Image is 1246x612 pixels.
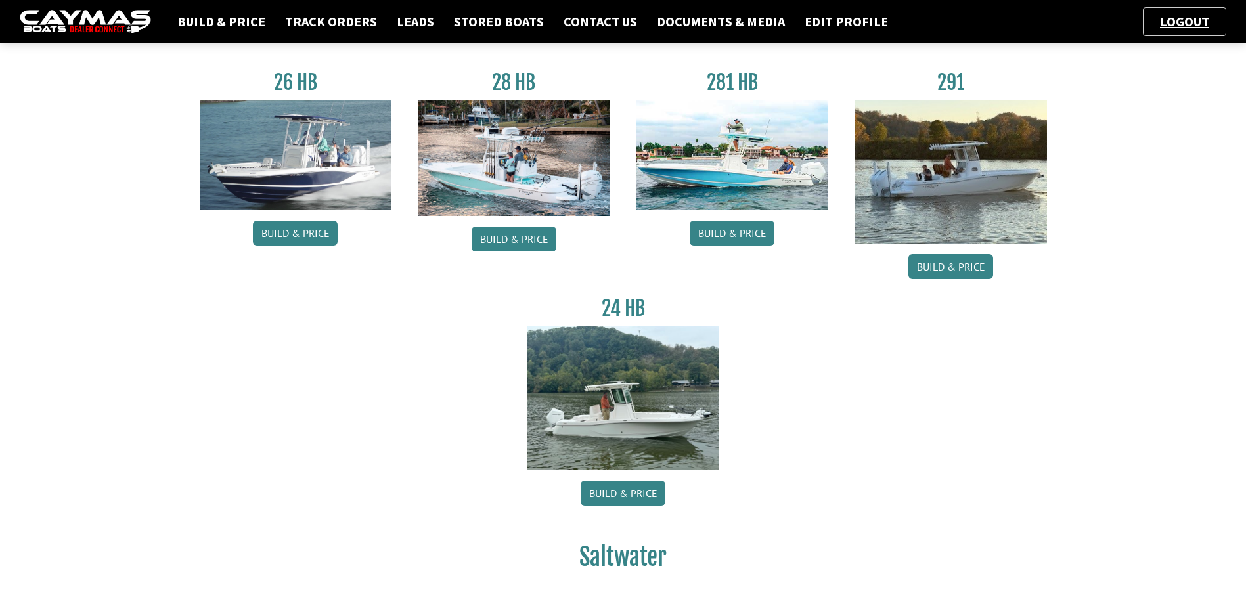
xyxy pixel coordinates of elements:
[472,227,556,251] a: Build & Price
[390,13,441,30] a: Leads
[171,13,272,30] a: Build & Price
[636,100,829,210] img: 28-hb-twin.jpg
[798,13,895,30] a: Edit Profile
[527,296,719,320] h3: 24 HB
[690,221,774,246] a: Build & Price
[447,13,550,30] a: Stored Boats
[557,13,644,30] a: Contact Us
[855,100,1047,244] img: 291_Thumbnail.jpg
[636,70,829,95] h3: 281 HB
[200,100,392,210] img: 26_new_photo_resized.jpg
[418,70,610,95] h3: 28 HB
[418,100,610,216] img: 28_hb_thumbnail_for_caymas_connect.jpg
[253,221,338,246] a: Build & Price
[527,326,719,470] img: 24_HB_thumbnail.jpg
[20,10,151,34] img: caymas-dealer-connect-2ed40d3bc7270c1d8d7ffb4b79bf05adc795679939227970def78ec6f6c03838.gif
[908,254,993,279] a: Build & Price
[855,70,1047,95] h3: 291
[200,542,1047,579] h2: Saltwater
[1153,13,1216,30] a: Logout
[200,70,392,95] h3: 26 HB
[278,13,384,30] a: Track Orders
[650,13,791,30] a: Documents & Media
[581,481,665,506] a: Build & Price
